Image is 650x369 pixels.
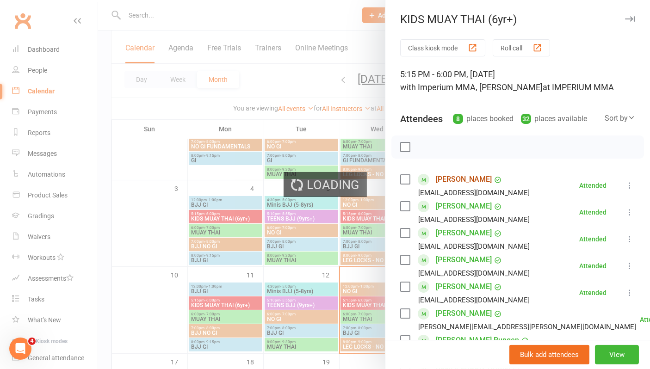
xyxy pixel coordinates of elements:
div: 32 [521,114,531,124]
a: [PERSON_NAME] Rungen [436,333,519,348]
a: [PERSON_NAME] [436,199,492,214]
iframe: Intercom live chat [9,338,31,360]
div: [EMAIL_ADDRESS][DOMAIN_NAME] [418,214,530,226]
span: at IMPERIUM MMA [543,82,614,92]
button: View [595,345,639,364]
div: [EMAIL_ADDRESS][DOMAIN_NAME] [418,267,530,279]
a: [PERSON_NAME] [436,226,492,240]
div: 5:15 PM - 6:00 PM, [DATE] [400,68,635,94]
div: [EMAIL_ADDRESS][DOMAIN_NAME] [418,240,530,252]
button: Roll call [493,39,550,56]
span: with Imperium MMA, [PERSON_NAME] [400,82,543,92]
div: Attended [579,209,607,215]
div: Attended [579,289,607,296]
div: KIDS MUAY THAI (6yr+) [385,13,650,26]
a: [PERSON_NAME] [436,252,492,267]
div: Attendees [400,112,443,125]
a: [PERSON_NAME] [436,279,492,294]
div: places available [521,112,587,125]
div: [EMAIL_ADDRESS][DOMAIN_NAME] [418,187,530,199]
a: [PERSON_NAME] [436,172,492,187]
div: Attended [579,236,607,242]
button: Bulk add attendees [509,345,589,364]
div: [PERSON_NAME][EMAIL_ADDRESS][PERSON_NAME][DOMAIN_NAME] [418,321,636,333]
div: [EMAIL_ADDRESS][DOMAIN_NAME] [418,294,530,306]
div: Attended [579,263,607,269]
a: [PERSON_NAME] [436,306,492,321]
button: Class kiosk mode [400,39,485,56]
span: 4 [28,338,36,345]
div: Sort by [605,112,635,124]
div: Attended [579,182,607,189]
div: 8 [453,114,463,124]
div: places booked [453,112,514,125]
